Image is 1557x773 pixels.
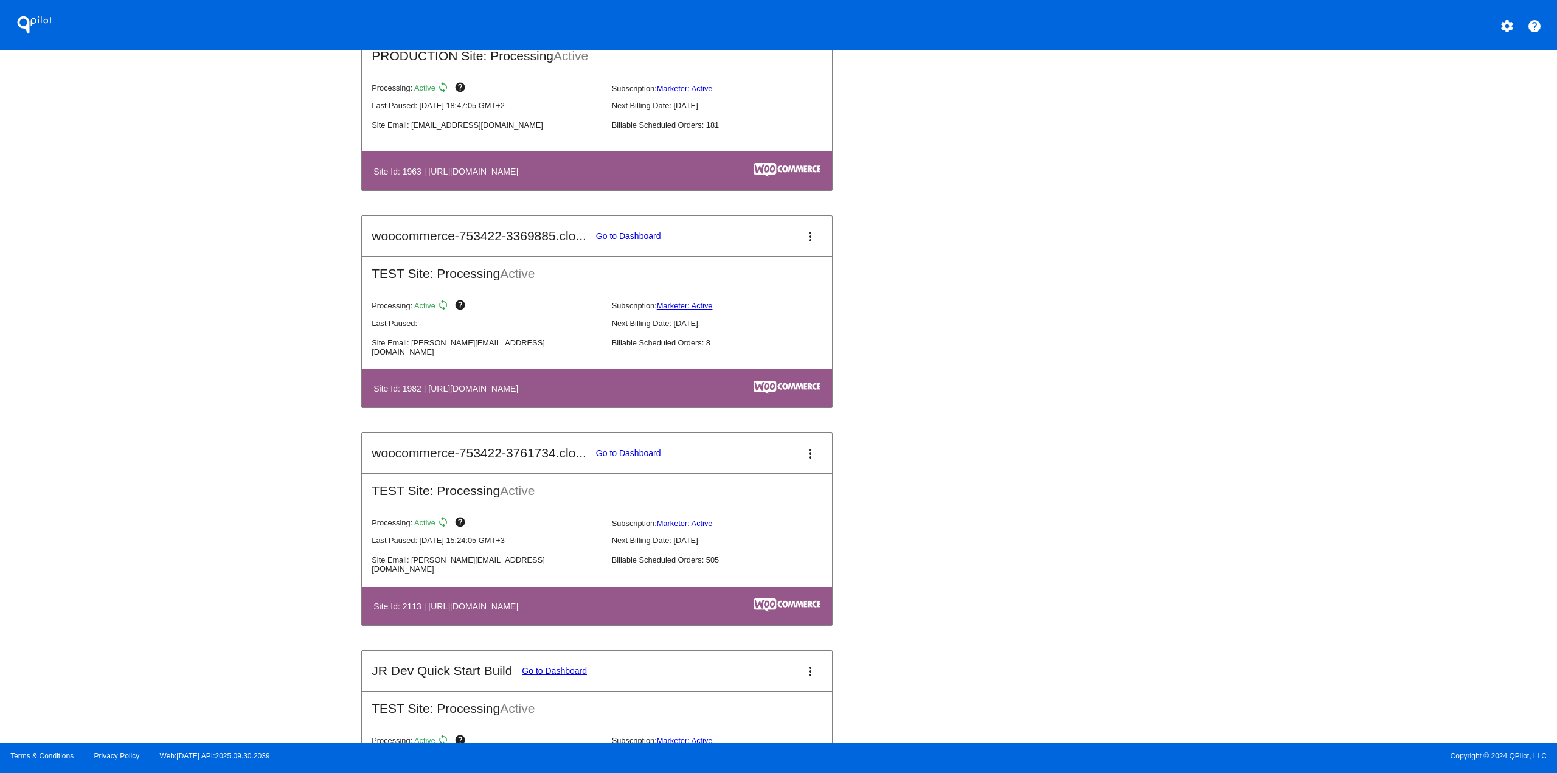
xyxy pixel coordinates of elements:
[372,555,602,574] p: Site Email: [PERSON_NAME][EMAIL_ADDRESS][DOMAIN_NAME]
[373,601,524,611] h4: Site Id: 2113 | [URL][DOMAIN_NAME]
[454,516,469,531] mat-icon: help
[372,664,512,678] h2: JR Dev Quick Start Build
[657,84,713,93] a: Marketer: Active
[160,752,270,760] a: Web:[DATE] API:2025.09.30.2039
[803,229,817,244] mat-icon: more_vert
[372,338,602,356] p: Site Email: [PERSON_NAME][EMAIL_ADDRESS][DOMAIN_NAME]
[437,81,452,96] mat-icon: sync
[612,519,842,528] p: Subscription:
[1500,19,1514,33] mat-icon: settings
[500,266,535,280] span: Active
[612,101,842,110] p: Next Billing Date: [DATE]
[754,163,820,176] img: c53aa0e5-ae75-48aa-9bee-956650975ee5
[414,736,435,745] span: Active
[612,338,842,347] p: Billable Scheduled Orders: 8
[1527,19,1542,33] mat-icon: help
[612,536,842,545] p: Next Billing Date: [DATE]
[657,736,713,745] a: Marketer: Active
[803,446,817,461] mat-icon: more_vert
[437,734,452,749] mat-icon: sync
[362,474,832,498] h2: TEST Site: Processing
[10,752,74,760] a: Terms & Conditions
[372,446,586,460] h2: woocommerce-753422-3761734.clo...
[372,81,602,96] p: Processing:
[437,516,452,531] mat-icon: sync
[373,384,524,393] h4: Site Id: 1982 | [URL][DOMAIN_NAME]
[454,81,469,96] mat-icon: help
[10,13,59,37] h1: QPilot
[372,516,602,531] p: Processing:
[372,319,602,328] p: Last Paused: -
[754,598,820,612] img: c53aa0e5-ae75-48aa-9bee-956650975ee5
[522,666,587,676] a: Go to Dashboard
[596,448,661,458] a: Go to Dashboard
[454,734,469,749] mat-icon: help
[612,301,842,310] p: Subscription:
[372,536,602,545] p: Last Paused: [DATE] 15:24:05 GMT+3
[362,692,832,716] h2: TEST Site: Processing
[94,752,140,760] a: Privacy Policy
[596,231,661,241] a: Go to Dashboard
[372,734,602,749] p: Processing:
[372,299,602,314] p: Processing:
[414,301,435,310] span: Active
[372,101,602,110] p: Last Paused: [DATE] 18:47:05 GMT+2
[373,167,524,176] h4: Site Id: 1963 | [URL][DOMAIN_NAME]
[612,736,842,745] p: Subscription:
[362,39,832,63] h2: PRODUCTION Site: Processing
[500,484,535,497] span: Active
[454,299,469,314] mat-icon: help
[612,84,842,93] p: Subscription:
[657,519,713,528] a: Marketer: Active
[437,299,452,314] mat-icon: sync
[372,120,602,130] p: Site Email: [EMAIL_ADDRESS][DOMAIN_NAME]
[414,84,435,93] span: Active
[362,257,832,281] h2: TEST Site: Processing
[553,49,588,63] span: Active
[803,664,817,679] mat-icon: more_vert
[612,555,842,564] p: Billable Scheduled Orders: 505
[612,319,842,328] p: Next Billing Date: [DATE]
[372,229,586,243] h2: woocommerce-753422-3369885.clo...
[657,301,713,310] a: Marketer: Active
[612,120,842,130] p: Billable Scheduled Orders: 181
[789,752,1547,760] span: Copyright © 2024 QPilot, LLC
[754,381,820,394] img: c53aa0e5-ae75-48aa-9bee-956650975ee5
[414,519,435,528] span: Active
[500,701,535,715] span: Active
